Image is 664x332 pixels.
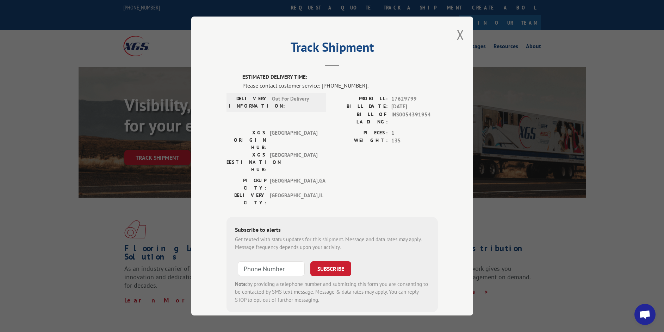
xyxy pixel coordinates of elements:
[332,111,388,126] label: BILL OF LADING:
[242,81,438,90] div: Please contact customer service: [PHONE_NUMBER].
[332,129,388,137] label: PIECES:
[226,151,266,173] label: XGS DESTINATION HUB:
[235,236,429,251] div: Get texted with status updates for this shipment. Message and data rates may apply. Message frequ...
[242,73,438,81] label: ESTIMATED DELIVERY TIME:
[391,103,438,111] span: [DATE]
[235,281,247,287] strong: Note:
[391,129,438,137] span: 1
[229,95,268,110] label: DELIVERY INFORMATION:
[391,95,438,103] span: 17629799
[226,42,438,56] h2: Track Shipment
[310,261,351,276] button: SUBSCRIBE
[270,177,317,192] span: [GEOGRAPHIC_DATA] , GA
[272,95,319,110] span: Out For Delivery
[634,304,656,325] div: Open chat
[235,280,429,304] div: by providing a telephone number and submitting this form you are consenting to be contacted by SM...
[270,192,317,206] span: [GEOGRAPHIC_DATA] , IL
[332,95,388,103] label: PROBILL:
[270,151,317,173] span: [GEOGRAPHIC_DATA]
[270,129,317,151] span: [GEOGRAPHIC_DATA]
[226,129,266,151] label: XGS ORIGIN HUB:
[226,192,266,206] label: DELIVERY CITY:
[235,225,429,236] div: Subscribe to alerts
[332,137,388,145] label: WEIGHT:
[332,103,388,111] label: BILL DATE:
[457,25,464,44] button: Close modal
[238,261,305,276] input: Phone Number
[391,137,438,145] span: 135
[391,111,438,126] span: INS0054391954
[226,177,266,192] label: PICKUP CITY:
